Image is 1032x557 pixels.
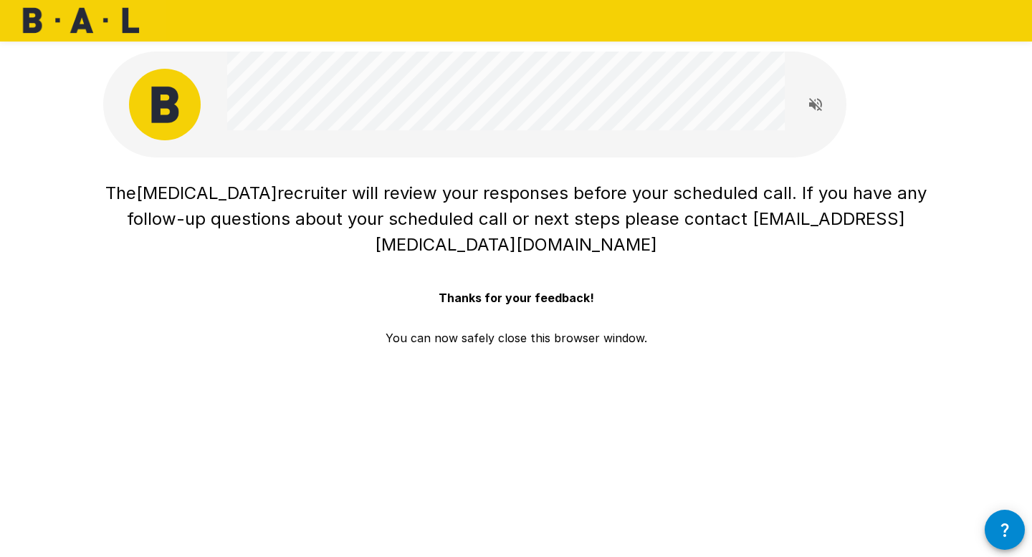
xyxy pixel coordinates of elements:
p: You can now safely close this browser window. [386,318,647,347]
button: Read questions aloud [801,90,830,119]
span: recruiter will review your responses before your scheduled call. If you have any follow-up questi... [127,183,932,255]
img: bal_avatar.png [129,69,201,140]
span: [MEDICAL_DATA] [136,183,277,203]
b: Thanks for your feedback! [439,291,594,305]
span: The [105,183,136,203]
